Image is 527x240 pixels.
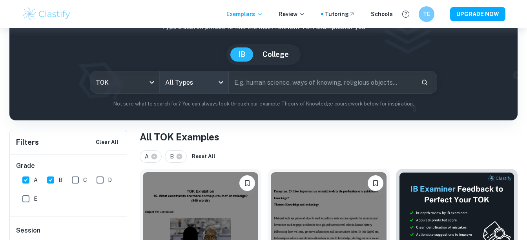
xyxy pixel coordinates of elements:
[239,175,255,191] button: Bookmark
[16,137,39,148] h6: Filters
[83,176,87,184] span: C
[16,100,511,108] p: Not sure what to search for? You can always look through our example Theory of Knowledge coursewo...
[450,7,505,21] button: UPGRADE NOW
[368,175,383,191] button: Bookmark
[165,150,187,163] div: B
[190,151,217,162] button: Reset All
[58,176,62,184] span: B
[145,152,152,161] span: A
[279,10,305,18] p: Review
[325,10,355,18] a: Tutoring
[229,71,414,93] input: E.g. human science, ways of knowing, religious objects...
[140,150,162,163] div: A
[22,6,72,22] img: Clastify logo
[418,76,431,89] button: Search
[90,71,159,93] div: TOK
[160,71,228,93] div: All Types
[34,176,38,184] span: A
[230,47,253,62] button: IB
[34,195,37,203] span: E
[419,6,434,22] button: TE
[255,47,297,62] button: College
[422,10,431,18] h6: TE
[170,152,177,161] span: B
[226,10,263,18] p: Exemplars
[371,10,393,18] a: Schools
[140,130,518,144] h1: All TOK Examples
[399,7,412,21] button: Help and Feedback
[108,176,112,184] span: D
[16,161,121,171] h6: Grade
[94,136,120,148] button: Clear All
